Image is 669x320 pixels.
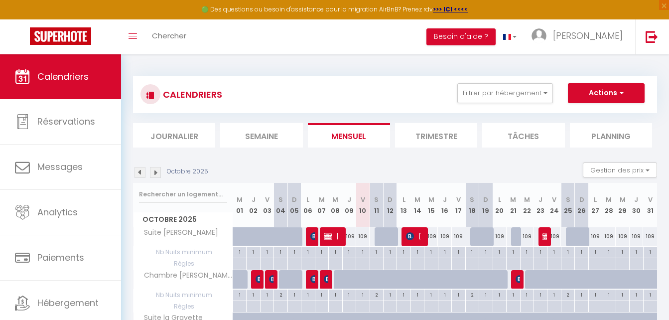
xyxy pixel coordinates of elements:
abbr: V [648,195,653,204]
abbr: S [278,195,283,204]
div: 1 [329,290,342,299]
abbr: D [579,195,584,204]
div: 109 [630,227,643,246]
div: 1 [247,290,260,299]
div: 1 [397,247,410,256]
div: 1 [493,290,506,299]
th: 02 [247,183,260,227]
div: 1 [452,290,465,299]
div: 1 [384,247,397,256]
abbr: L [498,195,501,204]
th: 23 [534,183,547,227]
div: 1 [397,290,410,299]
div: 2 [561,290,574,299]
abbr: V [361,195,365,204]
abbr: M [332,195,338,204]
div: 1 [534,290,547,299]
li: Journalier [133,123,215,148]
abbr: J [252,195,256,204]
div: 1 [261,247,273,256]
th: 31 [643,183,657,227]
abbr: J [538,195,542,204]
th: 14 [410,183,424,227]
li: Mensuel [308,123,390,148]
div: 1 [356,290,369,299]
p: Octobre 2025 [167,167,208,176]
div: 1 [521,247,534,256]
div: 1 [479,247,492,256]
th: 22 [520,183,534,227]
th: 25 [561,183,574,227]
abbr: S [566,195,570,204]
button: Besoin d'aide ? [426,28,496,45]
div: 1 [233,247,246,256]
div: 1 [424,247,437,256]
div: 1 [247,247,260,256]
div: 1 [288,290,301,299]
th: 12 [383,183,397,227]
div: 1 [411,290,424,299]
abbr: L [402,195,405,204]
div: 1 [602,247,615,256]
abbr: M [237,195,243,204]
div: 1 [575,247,588,256]
span: [PERSON_NAME] [553,29,623,42]
div: 1 [301,290,314,299]
th: 24 [547,183,561,227]
div: 1 [301,247,314,256]
abbr: M [428,195,434,204]
th: 07 [315,183,328,227]
li: Semaine [220,123,302,148]
li: Planning [570,123,652,148]
span: [PERSON_NAME] [324,227,342,246]
abbr: M [414,195,420,204]
span: [PERSON_NAME] [542,227,547,246]
div: 1 [521,290,534,299]
th: 04 [274,183,287,227]
div: 1 [602,290,615,299]
div: 1 [507,247,520,256]
div: 1 [616,290,629,299]
span: Chambre [PERSON_NAME] [135,270,235,281]
div: 1 [507,290,520,299]
th: 16 [438,183,451,227]
div: 1 [370,247,383,256]
div: 109 [643,227,657,246]
a: >>> ICI <<<< [433,5,468,13]
div: 1 [644,247,657,256]
th: 27 [588,183,602,227]
abbr: M [524,195,530,204]
div: 109 [493,227,506,246]
abbr: S [374,195,379,204]
span: [PERSON_NAME] [516,270,520,289]
img: logout [646,30,658,43]
span: [PERSON_NAME] [310,227,315,246]
div: 1 [616,247,629,256]
div: 1 [452,247,465,256]
div: 1 [547,247,560,256]
abbr: M [606,195,612,204]
h3: CALENDRIERS [160,83,222,106]
div: 109 [616,227,629,246]
li: Tâches [482,123,564,148]
img: ... [532,28,546,43]
div: 1 [424,290,437,299]
div: 109 [342,227,356,246]
span: Nb Nuits minimum [134,290,233,301]
div: 2 [466,290,479,299]
button: Actions [568,83,645,103]
abbr: V [456,195,461,204]
div: 1 [315,290,328,299]
div: 1 [589,290,602,299]
th: 28 [602,183,616,227]
div: 1 [438,247,451,256]
div: 1 [274,247,287,256]
div: 1 [288,247,301,256]
th: 15 [424,183,438,227]
div: 109 [547,227,561,246]
th: 11 [370,183,383,227]
div: 1 [315,247,328,256]
div: 1 [411,247,424,256]
th: 19 [479,183,493,227]
abbr: M [510,195,516,204]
